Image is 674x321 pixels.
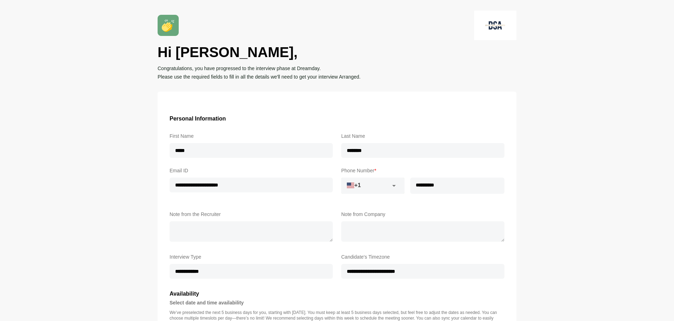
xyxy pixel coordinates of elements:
[341,166,504,175] label: Phone Number
[474,11,516,40] img: logo
[170,114,504,123] h3: Personal Information
[170,298,504,307] h4: Select date and time availability
[158,43,516,61] h1: Hi [PERSON_NAME],
[341,132,504,140] label: Last Name
[170,166,333,175] label: Email ID
[341,210,504,218] label: Note from Company
[170,210,333,218] label: Note from the Recruiter
[158,66,321,71] strong: Congratulations, you have progressed to the interview phase at Dreamday.
[170,253,333,261] label: Interview Type
[341,253,504,261] label: Candidate's Timezone
[170,289,504,298] h3: Availability
[170,132,333,140] label: First Name
[158,73,516,81] p: Please use the required fields to fill in all the details we'll need to get your interview Arranged.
